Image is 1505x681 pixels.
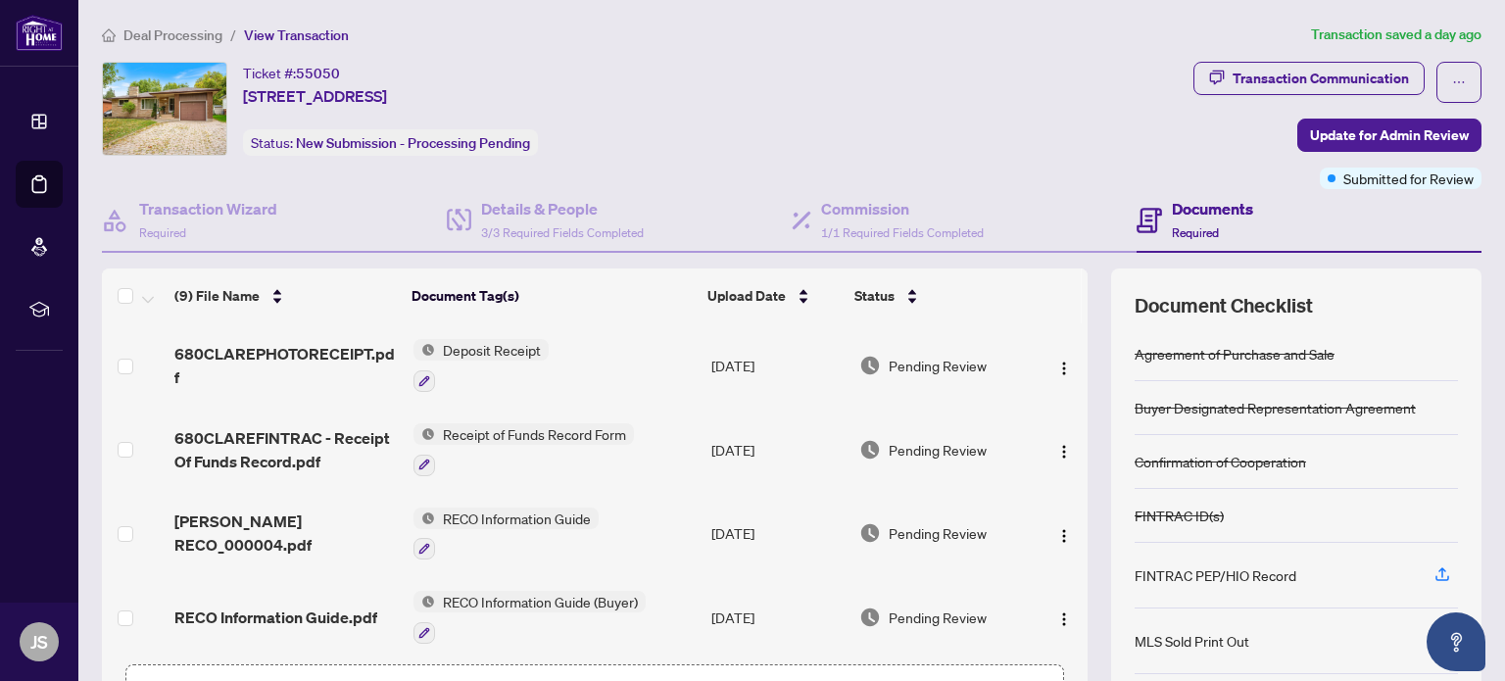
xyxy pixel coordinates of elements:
span: 680CLAREPHOTORECEIPT.pdf [174,342,397,389]
td: [DATE] [704,492,851,576]
button: Update for Admin Review [1297,119,1481,152]
button: Logo [1048,602,1080,633]
button: Logo [1048,350,1080,381]
th: Document Tag(s) [404,268,701,323]
td: [DATE] [704,323,851,408]
span: Pending Review [889,522,987,544]
img: Document Status [859,607,881,628]
span: [PERSON_NAME] RECO_000004.pdf [174,510,397,557]
button: Transaction Communication [1193,62,1425,95]
span: New Submission - Processing Pending [296,134,530,152]
span: home [102,28,116,42]
img: Logo [1056,444,1072,460]
img: Status Icon [413,591,435,612]
th: (9) File Name [167,268,404,323]
img: Status Icon [413,339,435,361]
h4: Transaction Wizard [139,197,277,220]
div: Transaction Communication [1233,63,1409,94]
img: Status Icon [413,508,435,529]
button: Status IconDeposit Receipt [413,339,549,392]
div: Status: [243,129,538,156]
img: IMG-X12419879_1.jpg [103,63,226,155]
li: / [230,24,236,46]
span: 55050 [296,65,340,82]
span: [STREET_ADDRESS] [243,84,387,108]
span: 1/1 Required Fields Completed [821,225,984,240]
article: Transaction saved a day ago [1311,24,1481,46]
button: Status IconRECO Information Guide [413,508,599,560]
span: Deal Processing [123,26,222,44]
span: Pending Review [889,439,987,461]
span: Upload Date [707,285,786,307]
img: Document Status [859,355,881,376]
span: Status [854,285,895,307]
img: Logo [1056,528,1072,544]
span: Pending Review [889,607,987,628]
button: Logo [1048,434,1080,465]
th: Status [847,268,1030,323]
div: FINTRAC PEP/HIO Record [1135,564,1296,586]
div: Agreement of Purchase and Sale [1135,343,1335,365]
span: ellipsis [1452,75,1466,89]
span: Required [1172,225,1219,240]
span: 680CLAREFINTRAC - Receipt Of Funds Record.pdf [174,426,397,473]
button: Status IconReceipt of Funds Record Form [413,423,634,476]
button: Open asap [1427,612,1485,671]
span: Document Checklist [1135,292,1313,319]
td: [DATE] [704,408,851,492]
div: FINTRAC ID(s) [1135,505,1224,526]
div: Buyer Designated Representation Agreement [1135,397,1416,418]
img: Logo [1056,611,1072,627]
img: logo [16,15,63,51]
span: Deposit Receipt [435,339,549,361]
span: Update for Admin Review [1310,120,1469,151]
button: Status IconRECO Information Guide (Buyer) [413,591,646,644]
button: Logo [1048,517,1080,549]
img: Document Status [859,522,881,544]
img: Status Icon [413,423,435,445]
div: Confirmation of Cooperation [1135,451,1306,472]
div: Ticket #: [243,62,340,84]
span: Pending Review [889,355,987,376]
img: Logo [1056,361,1072,376]
h4: Documents [1172,197,1253,220]
img: Document Status [859,439,881,461]
div: MLS Sold Print Out [1135,630,1249,652]
span: (9) File Name [174,285,260,307]
th: Upload Date [700,268,846,323]
h4: Commission [821,197,984,220]
span: Submitted for Review [1343,168,1474,189]
span: RECO Information Guide (Buyer) [435,591,646,612]
span: 3/3 Required Fields Completed [481,225,644,240]
span: RECO Information Guide.pdf [174,606,377,629]
span: Receipt of Funds Record Form [435,423,634,445]
span: Required [139,225,186,240]
h4: Details & People [481,197,644,220]
td: [DATE] [704,575,851,659]
span: RECO Information Guide [435,508,599,529]
span: JS [30,628,48,656]
span: View Transaction [244,26,349,44]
